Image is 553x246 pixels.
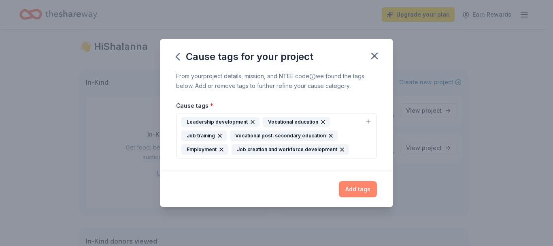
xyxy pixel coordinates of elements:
div: Leadership development [181,117,259,127]
div: Vocational education [263,117,330,127]
div: Job creation and workforce development [232,144,349,155]
label: Cause tags [176,102,213,110]
div: Job training [181,130,227,141]
div: From your project details, mission, and NTEE code we found the tags below. Add or remove tags to ... [176,71,377,91]
button: Leadership developmentVocational educationJob trainingVocational post-secondary educationEmployme... [176,113,377,158]
button: Add tags [339,181,377,197]
div: Vocational post-secondary education [230,130,338,141]
div: Employment [181,144,228,155]
div: Cause tags for your project [176,50,313,63]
